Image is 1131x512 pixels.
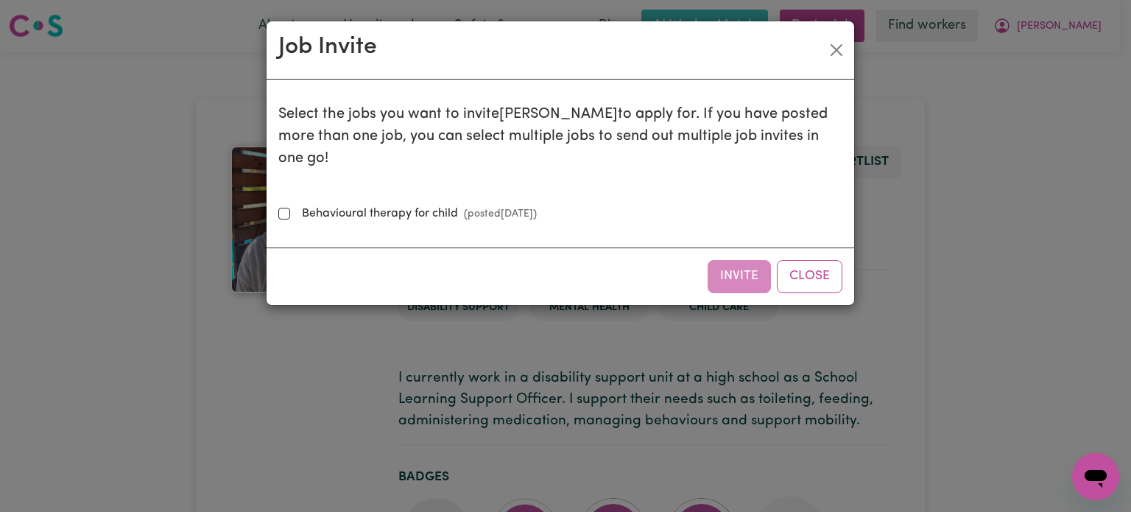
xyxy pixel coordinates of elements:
[278,103,842,169] p: Select the jobs you want to invite [PERSON_NAME] to apply for. If you have posted more than one j...
[458,208,537,220] small: (posted [DATE] )
[825,38,848,62] button: Close
[1072,453,1119,500] iframe: Button to launch messaging window
[278,33,377,61] h2: Job Invite
[777,260,842,292] button: Close
[296,205,537,222] label: Behavioural therapy for child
